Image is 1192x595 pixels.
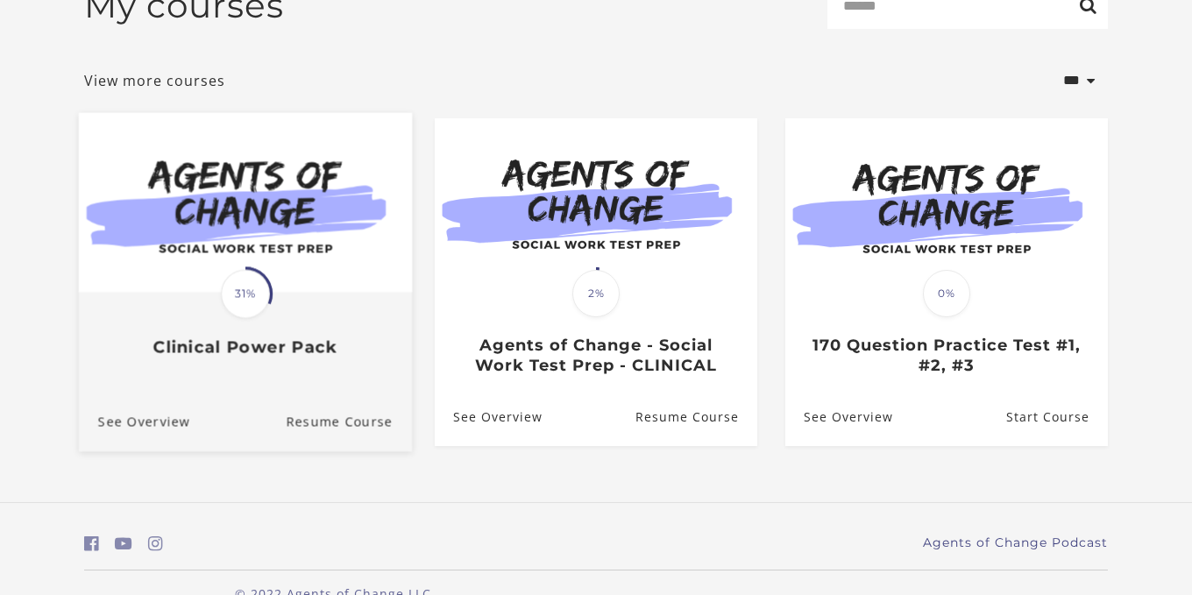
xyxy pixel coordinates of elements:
[1006,389,1108,446] a: 170 Question Practice Test #1, #2, #3: Resume Course
[453,336,738,375] h3: Agents of Change - Social Work Test Prep - CLINICAL
[923,534,1108,552] a: Agents of Change Podcast
[115,531,132,556] a: https://www.youtube.com/c/AgentsofChangeTestPrepbyMeaganMitchell (Open in a new window)
[923,270,970,317] span: 0%
[148,535,163,552] i: https://www.instagram.com/agentsofchangeprep/ (Open in a new window)
[435,389,543,446] a: Agents of Change - Social Work Test Prep - CLINICAL: See Overview
[148,531,163,556] a: https://www.instagram.com/agentsofchangeprep/ (Open in a new window)
[84,535,99,552] i: https://www.facebook.com/groups/aswbtestprep (Open in a new window)
[84,70,225,91] a: View more courses
[785,389,893,446] a: 170 Question Practice Test #1, #2, #3: See Overview
[115,535,132,552] i: https://www.youtube.com/c/AgentsofChangeTestPrepbyMeaganMitchell (Open in a new window)
[635,389,757,446] a: Agents of Change - Social Work Test Prep - CLINICAL: Resume Course
[98,337,393,358] h3: Clinical Power Pack
[804,336,1089,375] h3: 170 Question Practice Test #1, #2, #3
[79,393,190,451] a: Clinical Power Pack: See Overview
[84,531,99,556] a: https://www.facebook.com/groups/aswbtestprep (Open in a new window)
[572,270,620,317] span: 2%
[286,393,412,451] a: Clinical Power Pack: Resume Course
[221,269,270,318] span: 31%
